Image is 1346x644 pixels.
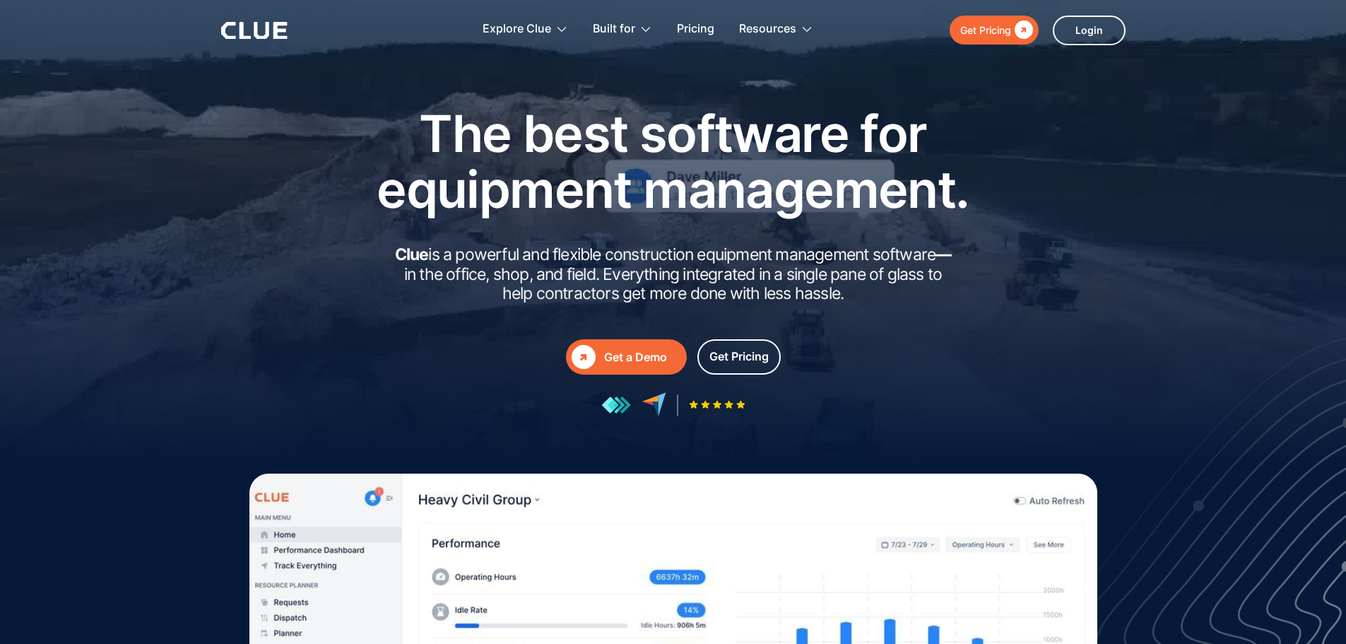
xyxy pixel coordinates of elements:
[483,7,551,52] div: Explore Clue
[709,348,769,365] div: Get Pricing
[950,16,1039,45] a: Get Pricing
[935,245,951,264] strong: —
[604,349,681,366] div: Get a Demo
[960,21,1011,39] div: Get Pricing
[395,245,429,264] strong: Clue
[1053,16,1126,45] a: Login
[391,245,956,304] h2: is a powerful and flexible construction equipment management software in the office, shop, and fi...
[355,105,991,217] h1: The best software for equipment management.
[689,400,745,409] img: Five-star rating icon
[739,7,796,52] div: Resources
[642,392,666,417] img: reviews at capterra
[697,339,781,375] a: Get Pricing
[601,396,631,414] img: reviews at getapp
[593,7,635,52] div: Built for
[572,345,596,369] div: 
[677,7,714,52] a: Pricing
[566,339,687,375] a: Get a Demo
[1011,21,1033,39] div: 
